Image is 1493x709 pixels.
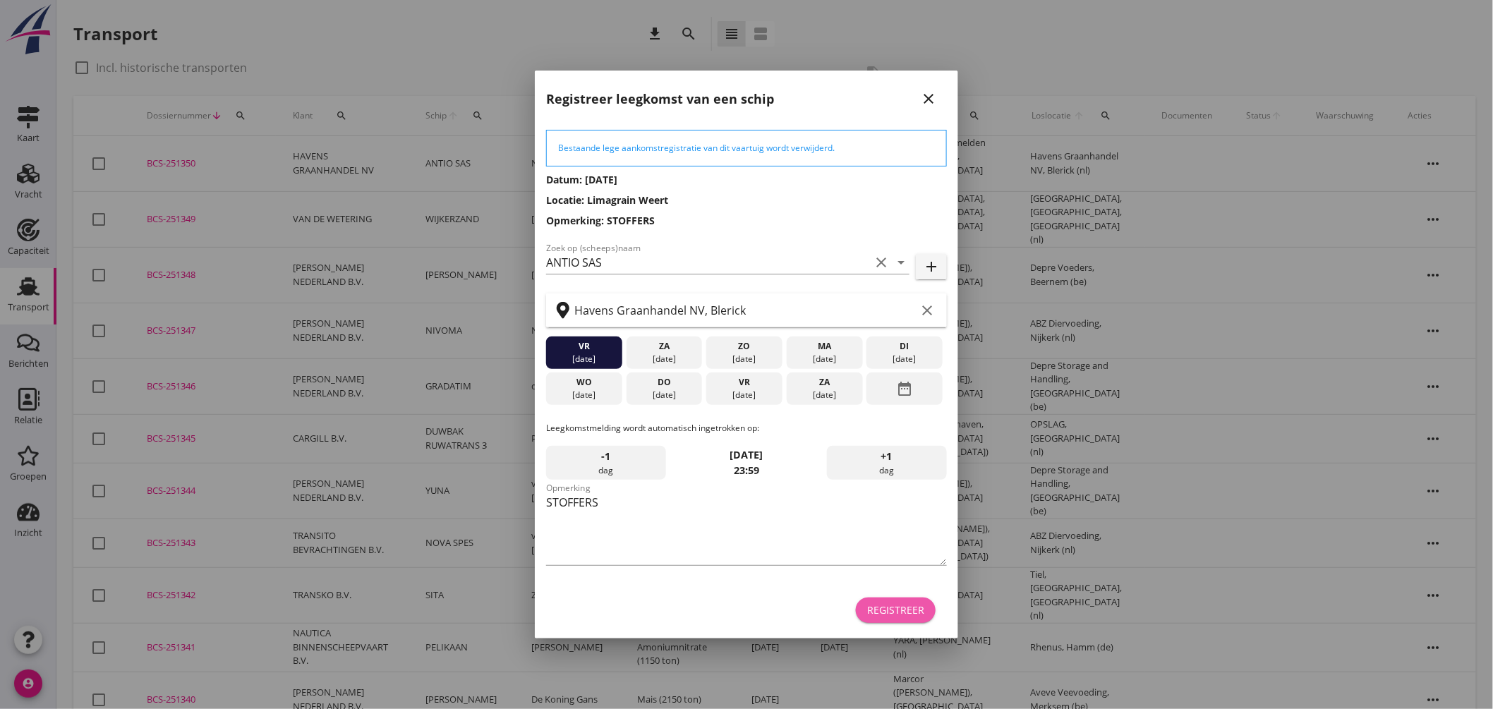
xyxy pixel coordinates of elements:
span: -1 [602,449,611,464]
div: do [629,376,699,389]
button: Registreer [856,598,936,623]
div: wo [550,376,619,389]
input: Zoek op (scheeps)naam [546,251,870,274]
div: dag [546,446,666,480]
input: Zoek op terminal of plaats [574,299,916,322]
h2: Registreer leegkomst van een schip [546,90,774,109]
div: vr [710,376,779,389]
div: [DATE] [870,353,939,365]
p: Leegkomstmelding wordt automatisch ingetrokken op: [546,422,947,435]
i: arrow_drop_down [893,254,909,271]
div: [DATE] [790,353,859,365]
textarea: Opmerking [546,491,947,565]
i: date_range [896,376,913,401]
strong: 23:59 [734,463,759,477]
div: ma [790,340,859,353]
i: close [920,90,937,107]
div: vr [550,340,619,353]
div: [DATE] [710,353,779,365]
div: [DATE] [550,353,619,365]
span: +1 [881,449,893,464]
div: Registreer [867,602,924,617]
div: [DATE] [629,389,699,401]
div: za [629,340,699,353]
h3: Locatie: Limagrain Weert [546,193,947,207]
div: dag [827,446,947,480]
strong: [DATE] [730,448,763,461]
div: za [790,376,859,389]
div: zo [710,340,779,353]
div: [DATE] [629,353,699,365]
i: add [923,258,940,275]
div: [DATE] [550,389,619,401]
i: clear [919,302,936,319]
div: Bestaande lege aankomstregistratie van dit vaartuig wordt verwijderd. [558,142,935,154]
div: di [870,340,939,353]
h3: Datum: [DATE] [546,172,947,187]
div: [DATE] [790,389,859,401]
i: clear [873,254,890,271]
div: [DATE] [710,389,779,401]
h3: Opmerking: STOFFERS [546,213,947,228]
